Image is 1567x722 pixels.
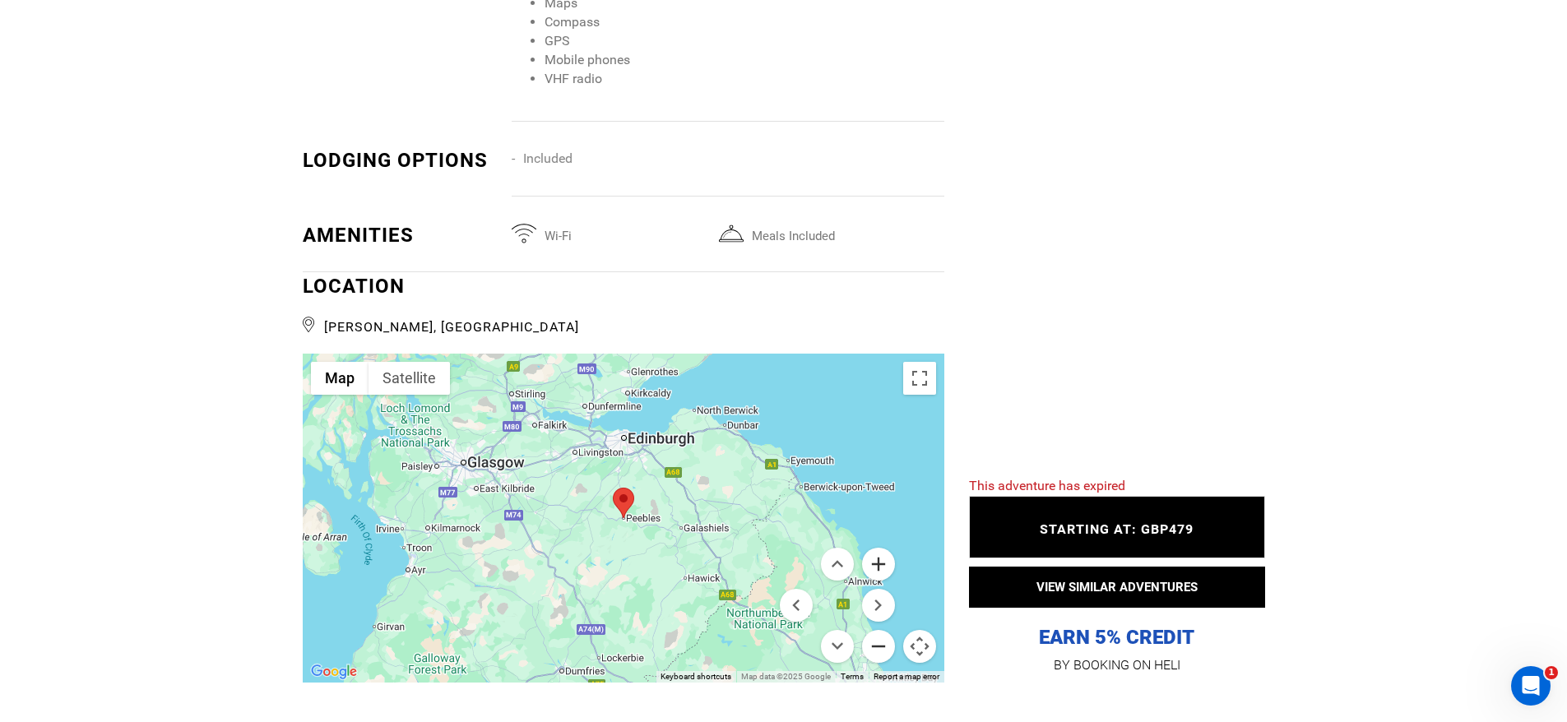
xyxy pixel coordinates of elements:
li: Mobile phones [545,51,943,70]
img: Google [307,661,361,683]
li: VHF radio [545,70,943,89]
li: Compass [545,13,943,32]
button: Map camera controls [903,630,936,663]
span: Map data ©2025 Google [741,672,831,681]
a: Open this area in Google Maps (opens a new window) [307,661,361,683]
button: Move down [821,630,854,663]
span: 1 [1545,666,1558,679]
button: Show satellite imagery [369,362,450,395]
div: Amenities [303,221,500,249]
img: mealsincluded.svg [719,221,744,246]
span: This adventure has expired [969,478,1125,493]
a: Report a map error [874,672,939,681]
li: GPS [545,32,943,51]
span: [PERSON_NAME], [GEOGRAPHIC_DATA] [303,312,944,337]
div: Lodging options [303,146,500,174]
span: Wi-Fi [536,221,719,243]
div: LOCATION [303,272,944,337]
button: Zoom out [862,630,895,663]
button: Zoom in [862,548,895,581]
button: Move left [780,589,813,622]
button: Move up [821,548,854,581]
button: Move right [862,589,895,622]
button: Keyboard shortcuts [661,671,731,683]
button: Toggle fullscreen view [903,362,936,395]
a: Terms (opens in new tab) [841,672,864,681]
p: BY BOOKING ON HELI [969,654,1265,677]
li: Included [512,146,719,171]
iframe: Intercom live chat [1511,666,1551,706]
button: VIEW SIMILAR ADVENTURES [969,567,1265,608]
span: Meals included [744,221,926,243]
span: STARTING AT: GBP479 [1040,521,1194,537]
img: wifi.svg [512,221,536,246]
button: Show street map [311,362,369,395]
